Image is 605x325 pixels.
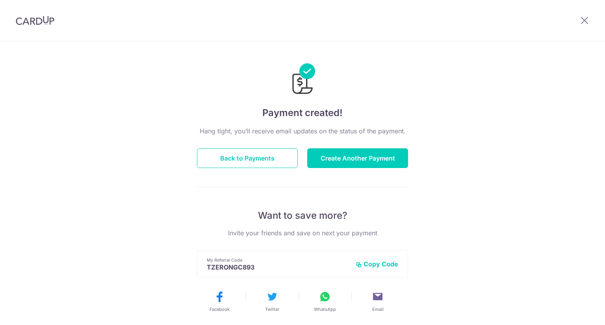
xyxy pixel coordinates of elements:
span: Email [372,306,384,312]
span: Facebook [210,306,230,312]
span: Twitter [265,306,279,312]
button: Back to Payments [197,148,298,168]
button: WhatsApp [302,290,348,312]
p: TZERONGC893 [207,263,349,271]
button: Copy Code [356,260,398,268]
img: CardUp [16,16,54,25]
button: Facebook [196,290,243,312]
p: My Referral Code [207,257,349,263]
button: Email [354,290,401,312]
button: Create Another Payment [307,148,408,168]
button: Twitter [249,290,295,312]
span: WhatsApp [314,306,336,312]
img: Payments [290,63,315,96]
p: Invite your friends and save on next your payment [197,228,408,238]
h4: Payment created! [197,106,408,120]
p: Want to save more? [197,209,408,222]
p: Hang tight, you’ll receive email updates on the status of the payment. [197,126,408,136]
